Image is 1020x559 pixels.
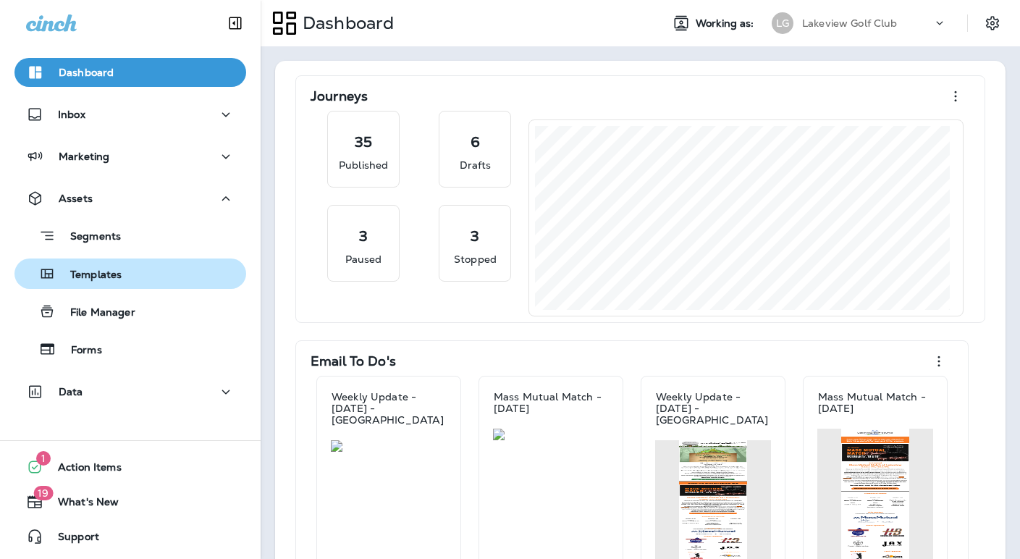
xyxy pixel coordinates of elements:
span: Support [43,531,99,548]
p: Mass Mutual Match - [DATE] [494,391,608,414]
img: 4fb24456-e300-48e9-ac96-cbce5cd72675.jpg [331,440,447,452]
button: Marketing [14,142,246,171]
span: Working as: [696,17,757,30]
p: Segments [56,230,121,245]
span: What's New [43,496,119,513]
p: 6 [471,135,480,149]
p: 3 [359,229,368,243]
p: Mass Mutual Match - [DATE] [818,391,932,414]
button: Support [14,522,246,551]
p: Templates [56,269,122,282]
p: Inbox [58,109,85,120]
p: 35 [355,135,372,149]
button: Settings [979,10,1006,36]
p: Paused [345,252,382,266]
p: Stopped [454,252,497,266]
button: Segments [14,220,246,251]
p: Email To Do's [311,354,396,369]
span: 1 [36,451,51,466]
span: 19 [33,486,53,500]
p: Assets [59,193,93,204]
button: Dashboard [14,58,246,87]
button: Assets [14,184,246,213]
p: 3 [471,229,479,243]
p: Forms [56,344,102,358]
div: LG [772,12,793,34]
p: Data [59,386,83,398]
button: Data [14,377,246,406]
button: File Manager [14,296,246,327]
button: Forms [14,334,246,364]
button: 1Action Items [14,453,246,482]
button: Inbox [14,100,246,129]
p: Dashboard [297,12,394,34]
button: Templates [14,259,246,289]
p: Published [339,158,388,172]
p: Lakeview Golf Club [802,17,898,29]
button: Collapse Sidebar [215,9,256,38]
p: Dashboard [59,67,114,78]
p: Weekly Update - [DATE] - [GEOGRAPHIC_DATA] [332,391,446,426]
p: Weekly Update - [DATE] - [GEOGRAPHIC_DATA] [656,391,770,426]
img: 32a558ce-120e-4c36-ad82-bbb6eb24bbbd.jpg [493,429,609,440]
p: Journeys [311,89,368,104]
p: Marketing [59,151,109,162]
p: Drafts [460,158,492,172]
p: File Manager [56,306,135,320]
span: Action Items [43,461,122,479]
button: 19What's New [14,487,246,516]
